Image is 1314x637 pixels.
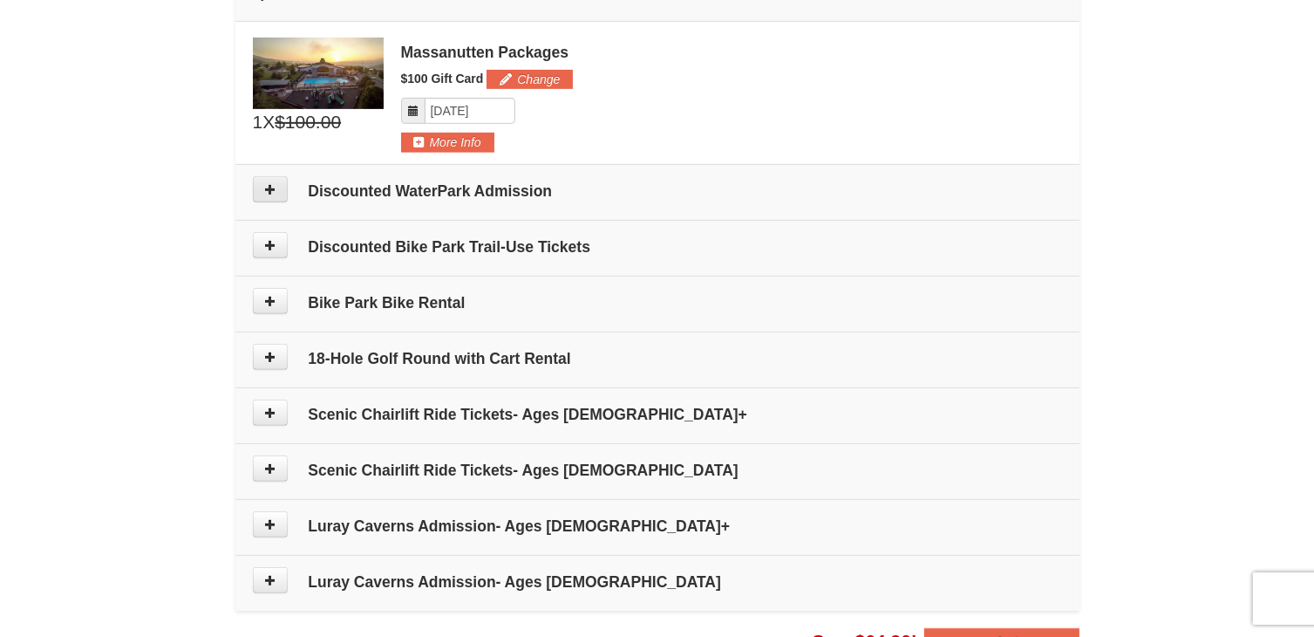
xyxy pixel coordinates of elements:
span: X [262,109,275,135]
h4: Luray Caverns Admission- Ages [DEMOGRAPHIC_DATA] [253,573,1062,591]
h4: Bike Park Bike Rental [253,294,1062,312]
span: $100.00 [275,109,341,135]
h4: Scenic Chairlift Ride Tickets- Ages [DEMOGRAPHIC_DATA] [253,462,1062,479]
h4: Scenic Chairlift Ride Tickets- Ages [DEMOGRAPHIC_DATA]+ [253,406,1062,423]
span: $100 Gift Card [401,72,484,86]
button: Change [487,70,573,89]
h4: 18-Hole Golf Round with Cart Rental [253,350,1062,367]
div: Massanutten Packages [401,44,1062,61]
h4: Discounted Bike Park Trail-Use Tickets [253,238,1062,256]
img: 6619879-1.jpg [253,38,384,109]
h4: Discounted WaterPark Admission [253,182,1062,200]
button: More Info [401,133,494,152]
span: 1 [253,109,263,135]
h4: Luray Caverns Admission- Ages [DEMOGRAPHIC_DATA]+ [253,517,1062,535]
